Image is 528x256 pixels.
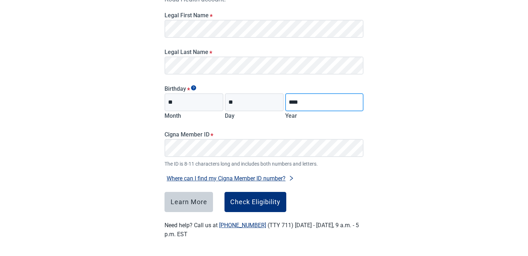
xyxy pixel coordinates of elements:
[285,93,363,111] input: Birth year
[288,175,294,181] span: right
[285,112,297,119] label: Year
[165,85,363,92] legend: Birthday
[230,198,281,206] div: Check Eligibility
[191,85,196,90] span: Show tooltip
[165,192,213,212] button: Learn More
[171,198,207,206] div: Learn More
[219,222,266,229] a: [PHONE_NUMBER]
[224,192,286,212] button: Check Eligibility
[165,12,363,19] label: Legal First Name
[225,93,284,111] input: Birth day
[225,112,235,119] label: Day
[165,174,296,183] button: Where can I find my Cigna Member ID number?
[165,131,363,138] label: Cigna Member ID
[165,222,359,238] label: Need help? Call us at (TTY 711) [DATE] - [DATE], 9 a.m. - 5 p.m. EST
[165,49,363,55] label: Legal Last Name
[165,112,181,119] label: Month
[165,160,363,168] span: The ID is 8-11 characters long and includes both numbers and letters.
[165,93,223,111] input: Birth month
